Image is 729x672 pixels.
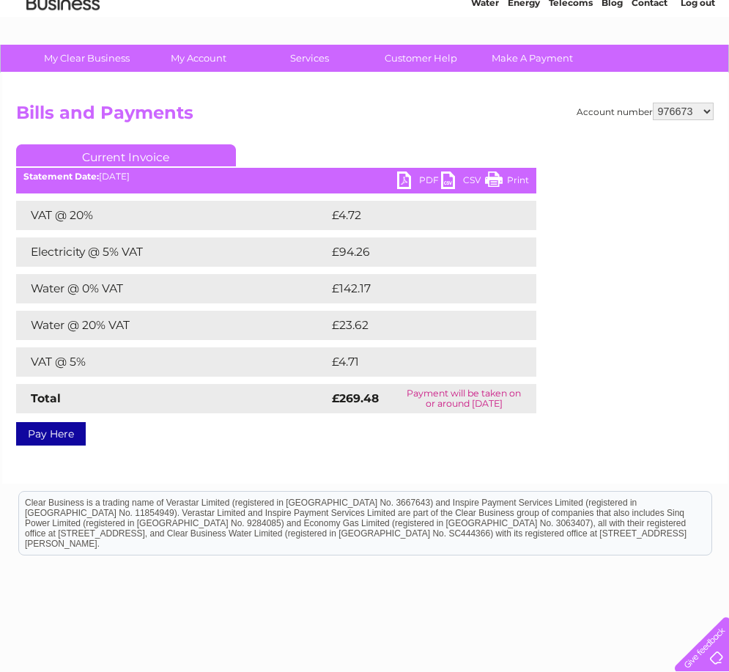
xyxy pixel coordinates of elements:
a: Energy [508,62,540,73]
a: Current Invoice [16,144,236,166]
td: £4.72 [328,201,502,230]
img: logo.png [26,38,100,83]
a: Make A Payment [472,45,593,72]
a: Customer Help [360,45,481,72]
a: Telecoms [549,62,593,73]
td: VAT @ 20% [16,201,328,230]
h2: Bills and Payments [16,103,714,130]
td: £4.71 [328,347,500,377]
a: CSV [441,171,485,193]
a: My Account [138,45,259,72]
a: My Clear Business [26,45,147,72]
a: Water [471,62,499,73]
td: VAT @ 5% [16,347,328,377]
td: Water @ 20% VAT [16,311,328,340]
td: Payment will be taken on or around [DATE] [392,384,536,413]
a: Log out [681,62,715,73]
a: Contact [632,62,667,73]
div: [DATE] [16,171,536,182]
strong: £269.48 [332,391,379,405]
a: Print [485,171,529,193]
a: Blog [602,62,623,73]
a: 0333 014 3131 [453,7,554,26]
td: £142.17 [328,274,508,303]
strong: Total [31,391,61,405]
td: £23.62 [328,311,506,340]
div: Clear Business is a trading name of Verastar Limited (registered in [GEOGRAPHIC_DATA] No. 3667643... [19,8,711,71]
a: Pay Here [16,422,86,446]
td: £94.26 [328,237,508,267]
a: Services [249,45,370,72]
div: Account number [577,103,714,120]
b: Statement Date: [23,171,99,182]
td: Electricity @ 5% VAT [16,237,328,267]
td: Water @ 0% VAT [16,274,328,303]
a: PDF [397,171,441,193]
